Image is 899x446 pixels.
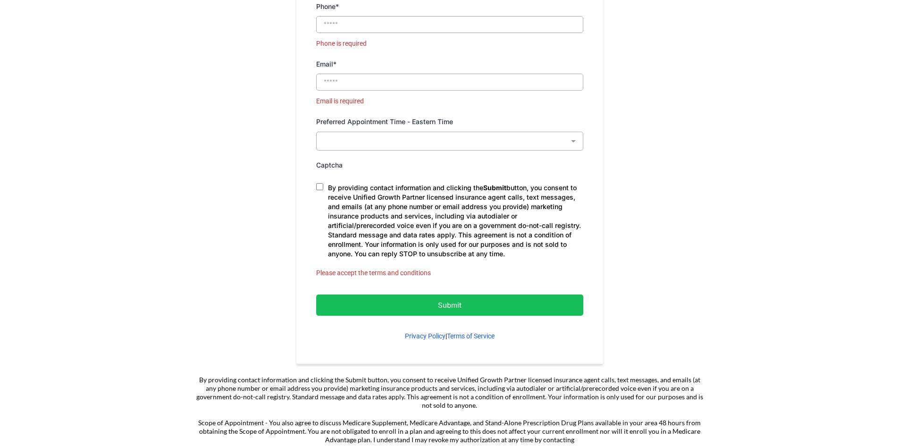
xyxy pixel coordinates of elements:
a: Terms of Service [447,332,495,340]
p: | [316,331,583,341]
label: Email [316,58,336,70]
p: By providing contact information and clicking the Submit button, you consent to receive Unified G... [195,376,705,410]
div: Phone is required [316,38,583,50]
div: Please accept the terms and conditions [316,267,583,279]
p: Submit [340,299,560,311]
label: Phone [316,0,339,12]
div: Email is required [316,95,583,107]
strong: Submit [483,184,506,192]
label: Preferred Appointment Time - Eastern Time [316,116,453,127]
button: Submit [316,295,583,316]
a: Privacy Policy [405,332,445,340]
label: Captcha [316,159,343,171]
p: By providing contact information and clicking the button, you consent to receive Unified Growth P... [328,183,583,259]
